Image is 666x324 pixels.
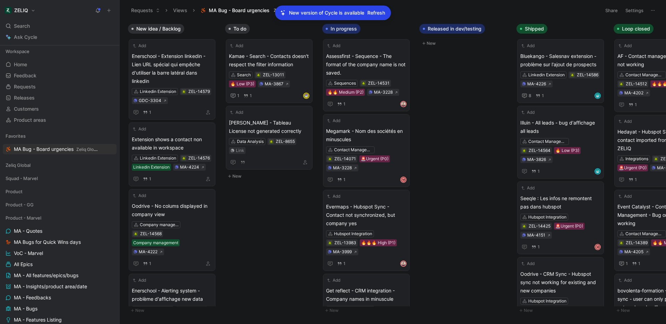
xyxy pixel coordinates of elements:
[334,146,373,153] div: Contact Management
[327,156,332,161] div: 🪲
[361,81,366,86] div: 🪲
[319,21,417,318] div: In progressNew
[6,162,31,169] span: Zeliq Global
[326,127,407,144] span: Megamark - Nom des sociétés en minuscules
[3,160,117,170] div: Zeliq Global
[626,262,628,266] span: 1
[14,117,46,123] span: Product areas
[3,259,117,270] a: All Epics
[528,298,566,305] div: Hubspot Integration
[654,156,658,161] div: 🪲
[139,97,161,104] div: GDC-3304
[3,304,117,314] a: MA - Bugs
[622,6,647,15] button: Settings
[76,147,100,152] span: Zeliq Global
[132,52,212,85] span: Enerschool - Extension linkedin - Lien URL spécial qui empêche d'utiliser la barre latéral dans l...
[132,202,212,219] span: Oodrive - No colums displayed in company view
[229,52,309,69] span: Kamae - Search - Contacts doesn't respect the filter information
[327,89,364,96] div: 🔥🔥 Medium (P2)
[188,155,210,162] div: ZEL-14576
[401,102,406,106] img: avatar
[595,245,600,249] div: M
[635,178,637,182] span: 1
[3,186,117,199] div: Product
[361,155,388,162] div: 🚨Urgent (P0)
[570,73,575,77] button: 🪲
[617,42,633,49] button: Add
[619,82,624,86] div: 🪲
[520,194,601,211] span: Seeqle : Les infos ne remontent pas dans hubspot
[132,287,212,303] span: Enerschool - Alerting system - problème d'affichage new data
[522,224,526,229] img: 🪲
[132,192,147,199] button: Add
[229,109,244,116] button: Add
[225,24,250,34] button: To do
[577,71,598,78] div: ZEL-14586
[229,119,309,135] span: [PERSON_NAME] - Tableau License not generated correctly
[14,7,28,14] h1: ZELIQ
[520,270,601,295] span: Oodrive - CRM Sync - Hubspot sync not working for existing and new companies
[336,100,347,108] button: 1
[6,214,41,221] span: Product - Marvel
[142,109,153,116] button: 1
[625,230,664,237] div: Contact Management
[617,277,633,284] button: Add
[516,24,547,34] button: Shipped
[181,89,186,94] button: 🪲
[14,239,81,246] span: MA Bugs for Quick Wins days
[417,21,514,51] div: Released in dev/testingNew
[401,261,406,266] img: avatar
[3,292,117,303] a: MA - Feedbacks
[333,248,352,255] div: MA-3999
[555,223,583,230] div: 🚨Urgent (P0)
[517,39,604,103] a: AddBluekango - Salesnav extension - problème sur l'ajout de prospectsLinkedin ExtensionMA-422681a...
[14,94,35,101] span: Releases
[133,164,170,171] div: Linkedin Extension
[3,144,117,154] a: MA Bug - Board urgenciesZeliq Global
[3,173,117,184] div: Squad - Marvel
[222,21,319,184] div: To doNew
[14,294,51,301] span: MA - Feedbacks
[188,88,210,95] div: ZEL-14579
[134,232,138,236] img: 🪲
[617,259,629,268] button: 1
[14,305,37,312] span: MA - Bugs
[626,80,647,87] div: ZEL-14512
[614,24,654,34] button: Loop closed
[136,25,181,32] span: New idea / Backlog
[237,94,239,98] span: 1
[334,230,372,237] div: Hubspot Integration
[3,213,117,223] div: Product - Marvel
[635,103,637,107] span: 1
[132,135,212,152] span: Extension shows a contact non available in workspace
[520,52,601,69] span: Bluekango - Salesnav extension - problème sur l'ajout de prospects
[528,214,566,221] div: Hubspot Integration
[3,115,117,125] a: Product areas
[368,80,390,87] div: ZEL-14531
[327,240,332,245] button: 🪲
[3,104,117,114] a: Customers
[230,80,254,87] div: 🔥 Low (P3)
[14,72,36,79] span: Feedback
[530,168,541,175] button: 1
[619,240,624,245] button: 🪲
[516,306,608,315] button: New
[522,148,527,153] button: 🪲
[528,138,567,145] div: Contact Management
[181,156,186,161] button: 🪲
[226,39,313,103] a: AddKamae - Search - Contacts doesn't respect the filter informationSearch🔥 Low (P3)MA-386711avatar
[182,156,186,161] img: 🪲
[627,176,638,184] button: 1
[3,70,117,81] a: Feedback
[237,138,264,145] div: Data Analysis
[326,52,407,77] span: Assessfirst - Sequence - The format of the company name is not saved.
[250,94,252,98] span: 1
[326,277,341,284] button: Add
[522,149,526,153] img: 🪲
[326,42,341,49] button: Add
[128,5,163,16] button: Requests
[236,147,244,154] div: Link
[6,175,38,182] span: Squad - Marvel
